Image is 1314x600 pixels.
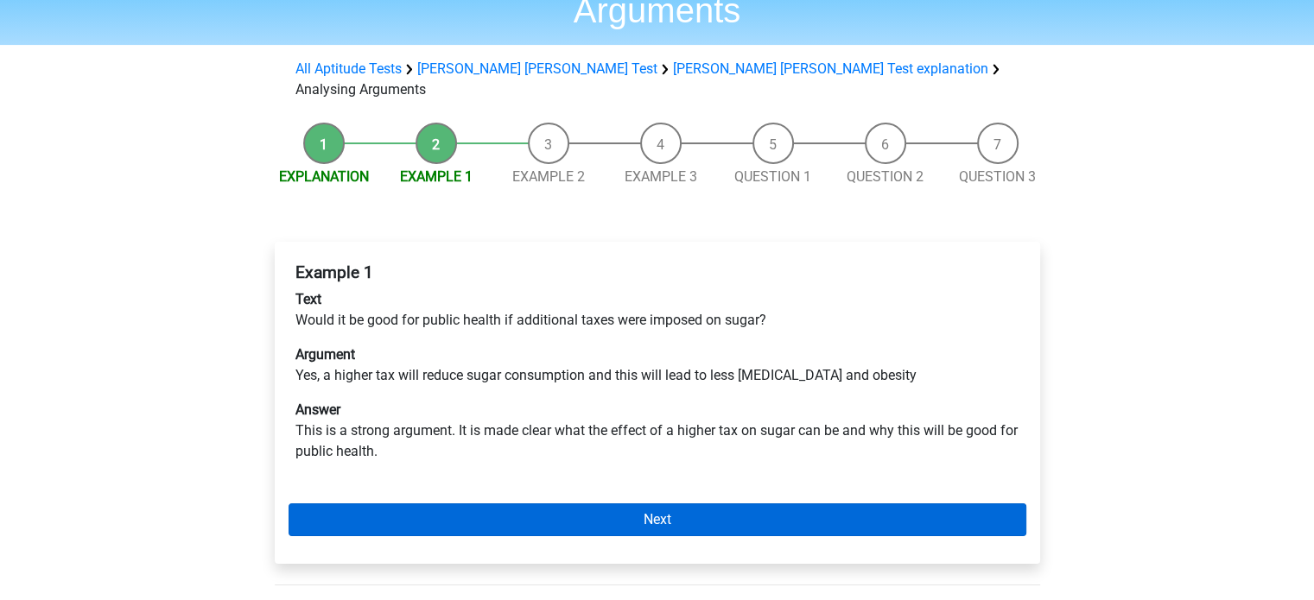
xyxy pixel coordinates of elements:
[295,289,1019,331] p: Would it be good for public health if additional taxes were imposed on sugar?
[400,168,473,185] a: Example 1
[417,60,657,77] a: [PERSON_NAME] [PERSON_NAME] Test
[959,168,1036,185] a: Question 3
[295,60,402,77] a: All Aptitude Tests
[289,503,1026,536] a: Next
[295,344,1019,386] p: Yes, a higher tax will reduce sugar consumption and this will lead to less [MEDICAL_DATA] and obe...
[295,291,321,307] b: Text
[279,168,369,185] a: Explanation
[734,168,811,185] a: Question 1
[289,59,1026,100] div: Analysing Arguments
[847,168,924,185] a: Question 2
[625,168,697,185] a: Example 3
[512,168,585,185] a: Example 2
[295,401,340,418] b: Answer
[295,262,373,282] b: Example 1
[295,400,1019,462] p: This is a strong argument. It is made clear what the effect of a higher tax on sugar can be and w...
[295,346,355,363] b: Argument
[673,60,988,77] a: [PERSON_NAME] [PERSON_NAME] Test explanation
